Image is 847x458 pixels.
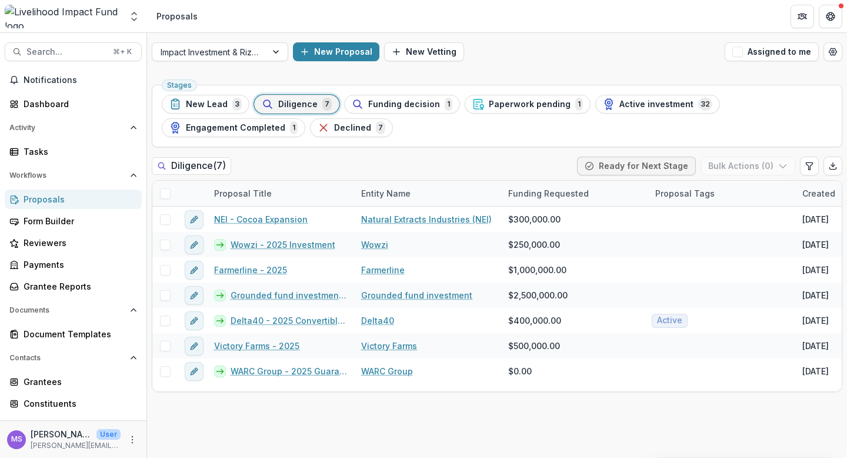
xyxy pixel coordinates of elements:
[24,75,137,85] span: Notifications
[354,187,418,200] div: Entity Name
[231,365,347,377] a: WARC Group - 2025 Guarantee
[5,255,142,274] a: Payments
[577,157,696,175] button: Ready for Next Stage
[508,213,561,225] span: $300,000.00
[24,280,132,293] div: Grantee Reports
[361,289,472,301] a: Grounded fund investment
[5,5,121,28] img: Livelihood Impact Fund logo
[24,328,132,340] div: Document Templates
[5,394,142,413] a: Constituents
[24,98,132,110] div: Dashboard
[186,99,228,109] span: New Lead
[361,264,405,276] a: Farmerline
[508,314,561,327] span: $400,000.00
[501,181,648,206] div: Funding Requested
[501,187,596,200] div: Funding Requested
[254,95,339,114] button: Diligence7
[156,10,198,22] div: Proposals
[126,5,142,28] button: Open entity switcher
[800,157,819,175] button: Edit table settings
[802,340,829,352] div: [DATE]
[214,264,287,276] a: Farmerline - 2025
[214,340,299,352] a: Victory Farms - 2025
[489,99,571,109] span: Paperwork pending
[802,238,829,251] div: [DATE]
[125,433,139,447] button: More
[162,118,305,137] button: Engagement Completed1
[186,123,285,133] span: Engagement Completed
[795,187,842,200] div: Created
[508,264,566,276] span: $1,000,000.00
[802,314,829,327] div: [DATE]
[701,157,795,175] button: Bulk Actions (0)
[5,277,142,296] a: Grantee Reports
[698,98,712,111] span: 32
[231,238,335,251] a: Wowzi - 2025 Investment
[231,314,347,327] a: Delta40 - 2025 Convertible Note
[31,440,121,451] p: [PERSON_NAME][EMAIL_ADDRESS][DOMAIN_NAME]
[185,261,204,280] button: edit
[802,213,829,225] div: [DATE]
[207,181,354,206] div: Proposal Title
[823,42,842,61] button: Open table manager
[595,95,720,114] button: Active investment32
[26,47,106,57] span: Search...
[185,311,204,330] button: edit
[24,193,132,205] div: Proposals
[823,157,842,175] button: Export table data
[5,233,142,253] a: Reviewers
[445,98,452,111] span: 1
[361,213,492,225] a: Natural Extracts Industries (NEI)
[5,118,142,137] button: Open Activity
[5,94,142,114] a: Dashboard
[24,237,132,249] div: Reviewers
[185,286,204,305] button: edit
[24,145,132,158] div: Tasks
[111,45,134,58] div: ⌘ + K
[9,354,125,362] span: Contacts
[232,98,242,111] span: 3
[322,98,332,111] span: 7
[819,5,842,28] button: Get Help
[9,306,125,314] span: Documents
[24,419,132,432] div: Communications
[24,215,132,227] div: Form Builder
[361,314,394,327] a: Delta40
[5,166,142,185] button: Open Workflows
[214,213,308,225] a: NEI - Cocoa Expansion
[5,142,142,161] a: Tasks
[293,42,379,61] button: New Proposal
[5,349,142,367] button: Open Contacts
[791,5,814,28] button: Partners
[5,71,142,89] button: Notifications
[508,365,532,377] span: $0.00
[5,190,142,209] a: Proposals
[185,362,204,381] button: edit
[376,121,385,134] span: 7
[648,187,722,200] div: Proposal Tags
[152,8,202,25] nav: breadcrumb
[361,238,388,251] a: Wowzi
[368,99,440,109] span: Funding decision
[344,95,460,114] button: Funding decision1
[162,95,249,114] button: New Lead3
[725,42,819,61] button: Assigned to me
[648,181,795,206] div: Proposal Tags
[185,235,204,254] button: edit
[802,289,829,301] div: [DATE]
[290,121,298,134] span: 1
[231,289,347,301] a: Grounded fund investment - 2025 - New Lead
[361,365,413,377] a: WARC Group
[24,397,132,410] div: Constituents
[384,42,464,61] button: New Vetting
[185,210,204,229] button: edit
[5,416,142,435] a: Communications
[5,372,142,391] a: Grantees
[619,99,693,109] span: Active investment
[5,211,142,231] a: Form Builder
[334,123,371,133] span: Declined
[508,289,568,301] span: $2,500,000.00
[361,340,417,352] a: Victory Farms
